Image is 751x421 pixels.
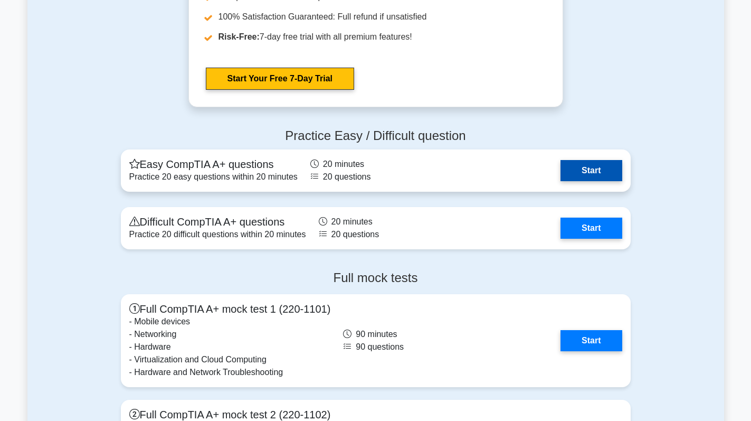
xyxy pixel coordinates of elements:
a: Start [560,330,622,351]
h4: Full mock tests [121,270,631,286]
a: Start [560,218,622,239]
h4: Practice Easy / Difficult question [121,128,631,144]
a: Start [560,160,622,181]
a: Start Your Free 7-Day Trial [206,68,354,90]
